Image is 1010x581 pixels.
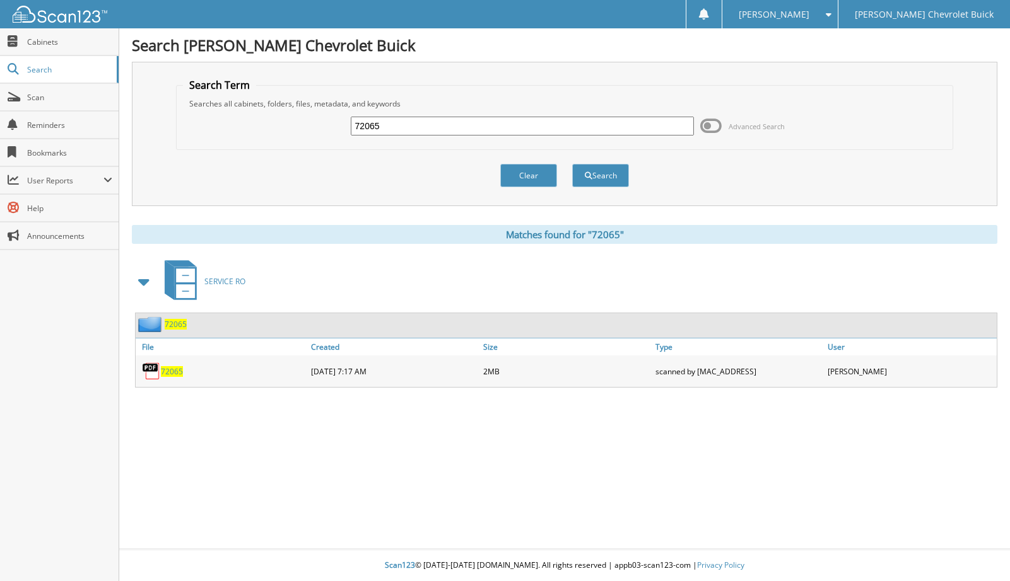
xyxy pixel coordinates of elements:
img: scan123-logo-white.svg [13,6,107,23]
a: 72065 [161,366,183,377]
div: Matches found for "72065" [132,225,997,244]
div: Searches all cabinets, folders, files, metadata, and keywords [183,98,947,109]
span: Announcements [27,231,112,241]
img: PDF.png [142,362,161,381]
a: User [825,338,997,355]
span: Scan [27,92,112,103]
div: © [DATE]-[DATE] [DOMAIN_NAME]. All rights reserved | appb03-scan123-com | [119,550,1010,581]
a: SERVICE RO [157,256,245,306]
span: Cabinets [27,37,112,47]
img: folder2.png [138,316,165,332]
span: User Reports [27,175,103,186]
a: Created [308,338,480,355]
a: File [136,338,308,355]
span: Scan123 [385,560,415,570]
span: Search [27,64,110,75]
span: Advanced Search [729,122,785,131]
span: SERVICE RO [204,276,245,287]
a: Size [480,338,652,355]
a: Privacy Policy [697,560,744,570]
div: [PERSON_NAME] [825,359,997,384]
span: Help [27,203,112,214]
a: 72065 [165,319,187,330]
button: Search [572,164,629,187]
span: [PERSON_NAME] Chevrolet Buick [855,11,994,18]
h1: Search [PERSON_NAME] Chevrolet Buick [132,35,997,55]
span: Reminders [27,120,112,130]
legend: Search Term [183,78,256,92]
button: Clear [500,164,557,187]
span: [PERSON_NAME] [739,11,809,18]
a: Type [652,338,825,355]
div: scanned by [MAC_ADDRESS] [652,359,825,384]
div: 2MB [480,359,652,384]
span: Bookmarks [27,147,112,158]
div: [DATE] 7:17 AM [308,359,480,384]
